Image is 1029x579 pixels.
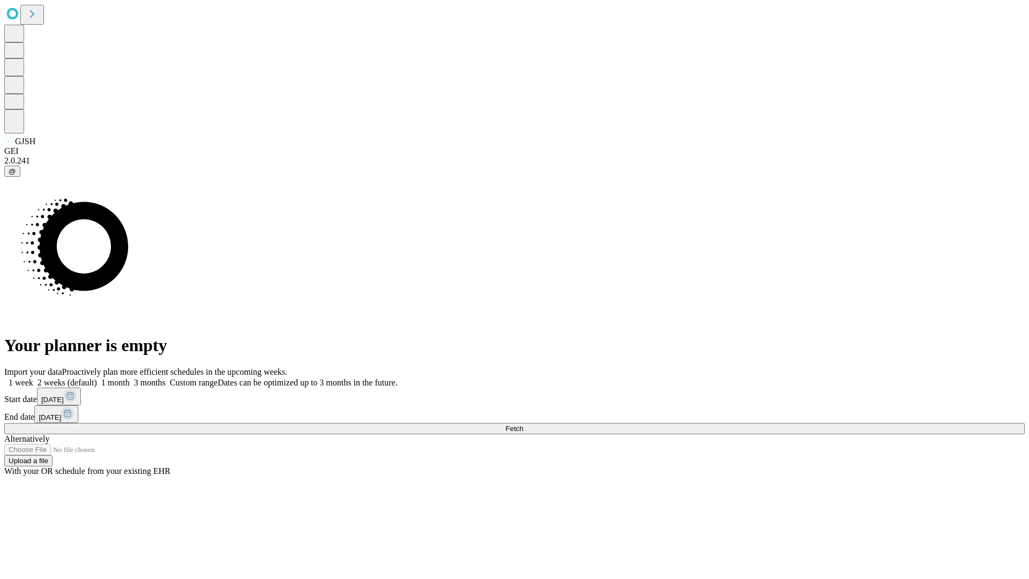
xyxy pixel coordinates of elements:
span: Fetch [505,425,523,433]
span: 1 week [9,378,33,387]
span: With your OR schedule from your existing EHR [4,466,170,476]
span: Alternatively [4,434,49,443]
span: Custom range [170,378,218,387]
button: [DATE] [34,405,78,423]
span: [DATE] [39,413,61,421]
span: Proactively plan more efficient schedules in the upcoming weeks. [62,367,287,376]
span: 2 weeks (default) [38,378,97,387]
button: Fetch [4,423,1025,434]
button: [DATE] [37,388,81,405]
span: GJSH [15,137,35,146]
button: @ [4,166,20,177]
span: 3 months [134,378,166,387]
div: End date [4,405,1025,423]
span: @ [9,167,16,175]
div: 2.0.241 [4,156,1025,166]
span: [DATE] [41,396,64,404]
span: 1 month [101,378,130,387]
span: Import your data [4,367,62,376]
div: GEI [4,146,1025,156]
h1: Your planner is empty [4,336,1025,355]
span: Dates can be optimized up to 3 months in the future. [218,378,397,387]
div: Start date [4,388,1025,405]
button: Upload a file [4,455,53,466]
